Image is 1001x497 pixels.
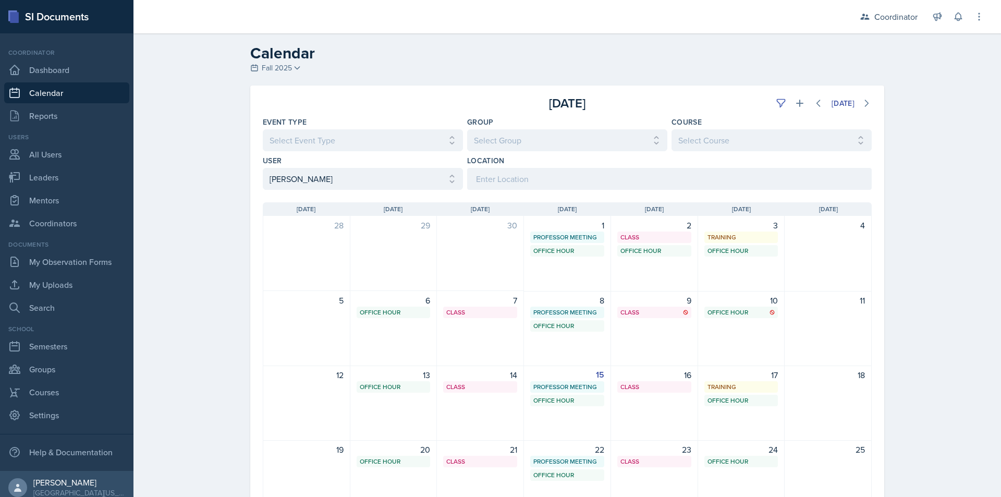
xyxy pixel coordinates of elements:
[533,308,601,317] div: Professor Meeting
[4,59,129,80] a: Dashboard
[4,82,129,103] a: Calendar
[791,369,865,381] div: 18
[707,457,775,466] div: Office Hour
[443,219,517,232] div: 30
[467,168,872,190] input: Enter Location
[533,321,601,331] div: Office Hour
[263,155,282,166] label: User
[530,294,604,307] div: 8
[263,117,307,127] label: Event Type
[832,99,854,107] div: [DATE]
[4,359,129,380] a: Groups
[4,442,129,463] div: Help & Documentation
[707,308,775,317] div: Office Hour
[4,240,129,249] div: Documents
[471,204,490,214] span: [DATE]
[620,308,688,317] div: Class
[357,294,431,307] div: 6
[704,443,778,456] div: 24
[4,213,129,234] a: Coordinators
[360,308,428,317] div: Office Hour
[533,382,601,392] div: Professor Meeting
[617,294,691,307] div: 9
[4,48,129,57] div: Coordinator
[704,294,778,307] div: 10
[732,204,751,214] span: [DATE]
[467,117,494,127] label: Group
[620,246,688,256] div: Office Hour
[707,246,775,256] div: Office Hour
[620,382,688,392] div: Class
[707,396,775,405] div: Office Hour
[443,294,517,307] div: 7
[250,44,884,63] h2: Calendar
[4,144,129,165] a: All Users
[791,219,865,232] div: 4
[270,294,344,307] div: 5
[360,457,428,466] div: Office Hour
[533,233,601,242] div: Professor Meeting
[357,443,431,456] div: 20
[533,396,601,405] div: Office Hour
[446,382,514,392] div: Class
[33,477,125,488] div: [PERSON_NAME]
[357,369,431,381] div: 13
[297,204,315,214] span: [DATE]
[270,443,344,456] div: 19
[4,297,129,318] a: Search
[270,369,344,381] div: 12
[357,219,431,232] div: 29
[4,105,129,126] a: Reports
[466,94,668,113] div: [DATE]
[4,382,129,403] a: Courses
[467,155,505,166] label: Location
[620,457,688,466] div: Class
[617,443,691,456] div: 23
[704,369,778,381] div: 17
[533,246,601,256] div: Office Hour
[819,204,838,214] span: [DATE]
[4,405,129,426] a: Settings
[533,470,601,480] div: Office Hour
[617,369,691,381] div: 16
[530,219,604,232] div: 1
[4,190,129,211] a: Mentors
[384,204,402,214] span: [DATE]
[443,369,517,381] div: 14
[443,443,517,456] div: 21
[791,443,865,456] div: 25
[4,336,129,357] a: Semesters
[4,132,129,142] div: Users
[530,369,604,381] div: 15
[825,94,861,112] button: [DATE]
[270,219,344,232] div: 28
[558,204,577,214] span: [DATE]
[704,219,778,232] div: 3
[4,324,129,334] div: School
[4,167,129,188] a: Leaders
[617,219,691,232] div: 2
[874,10,918,23] div: Coordinator
[4,274,129,295] a: My Uploads
[791,294,865,307] div: 11
[620,233,688,242] div: Class
[672,117,702,127] label: Course
[533,457,601,466] div: Professor Meeting
[446,457,514,466] div: Class
[645,204,664,214] span: [DATE]
[4,251,129,272] a: My Observation Forms
[707,382,775,392] div: Training
[262,63,292,74] span: Fall 2025
[707,233,775,242] div: Training
[360,382,428,392] div: Office Hour
[446,308,514,317] div: Class
[530,443,604,456] div: 22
